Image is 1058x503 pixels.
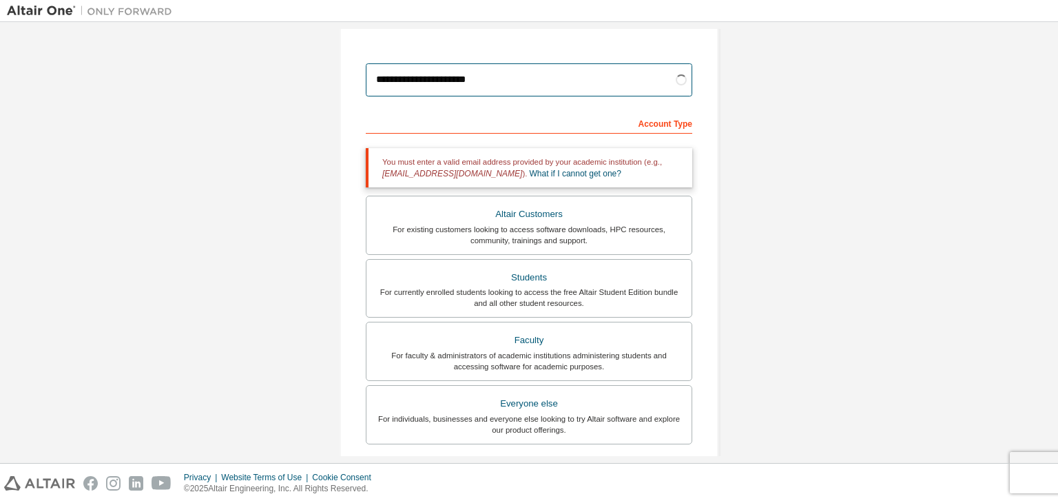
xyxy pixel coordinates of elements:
[184,472,221,483] div: Privacy
[375,287,683,309] div: For currently enrolled students looking to access the free Altair Student Edition bundle and all ...
[83,476,98,491] img: facebook.svg
[184,483,380,495] p: © 2025 Altair Engineering, Inc. All Rights Reserved.
[375,224,683,246] div: For existing customers looking to access software downloads, HPC resources, community, trainings ...
[375,268,683,287] div: Students
[221,472,312,483] div: Website Terms of Use
[375,394,683,413] div: Everyone else
[366,148,692,187] div: You must enter a valid email address provided by your academic institution (e.g., ).
[366,112,692,134] div: Account Type
[4,476,75,491] img: altair_logo.svg
[7,4,179,18] img: Altair One
[312,472,379,483] div: Cookie Consent
[106,476,121,491] img: instagram.svg
[375,413,683,435] div: For individuals, businesses and everyone else looking to try Altair software and explore our prod...
[375,205,683,224] div: Altair Customers
[129,476,143,491] img: linkedin.svg
[375,350,683,372] div: For faculty & administrators of academic institutions administering students and accessing softwa...
[375,331,683,350] div: Faculty
[530,169,621,178] a: What if I cannot get one?
[152,476,172,491] img: youtube.svg
[382,169,522,178] span: [EMAIL_ADDRESS][DOMAIN_NAME]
